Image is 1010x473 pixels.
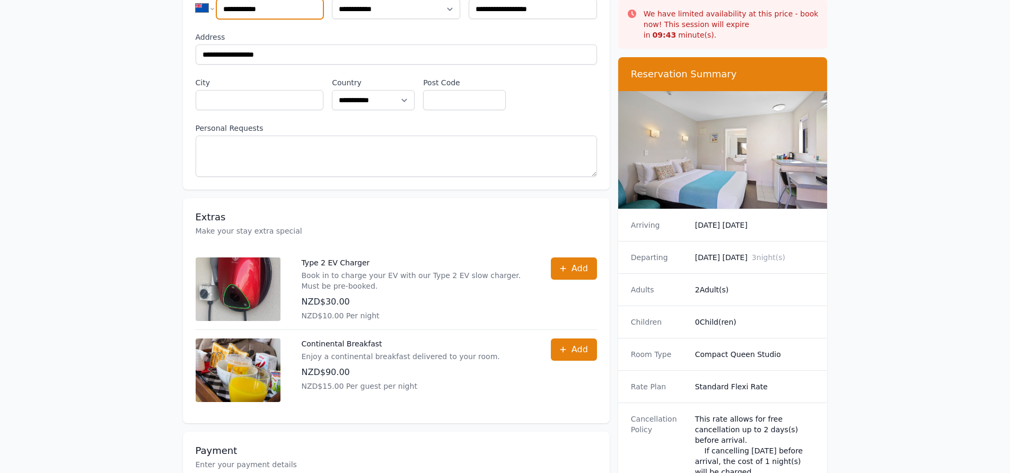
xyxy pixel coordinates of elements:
label: Country [332,77,415,88]
label: Post Code [423,77,506,88]
span: Add [572,343,588,356]
p: Continental Breakfast [302,338,500,349]
strong: 09 : 43 [653,31,677,39]
span: 3 night(s) [752,253,785,262]
dt: Departing [631,252,687,263]
p: Type 2 EV Charger [302,257,530,268]
span: Add [572,262,588,275]
dd: 0 Child(ren) [695,317,815,327]
h3: Payment [196,444,597,457]
dt: Room Type [631,349,687,360]
dt: Children [631,317,687,327]
p: Enjoy a continental breakfast delivered to your room. [302,351,500,362]
dd: [DATE] [DATE] [695,252,815,263]
label: City [196,77,324,88]
button: Add [551,338,597,361]
img: Continental Breakfast [196,338,280,402]
img: Type 2 EV Charger [196,257,280,321]
button: Add [551,257,597,280]
h3: Reservation Summary [631,68,815,81]
label: Personal Requests [196,123,597,133]
img: Compact Queen Studio [618,91,828,209]
p: NZD$90.00 [302,366,500,379]
dd: Standard Flexi Rate [695,381,815,392]
dt: Rate Plan [631,381,687,392]
h3: Extras [196,211,597,224]
p: We have limited availability at this price - book now! This session will expire in minute(s). [644,8,819,40]
p: Enter your payment details [196,459,597,470]
p: Make your stay extra special [196,226,597,236]
p: NZD$30.00 [302,296,530,308]
p: Book in to charge your EV with our Type 2 EV slow charger. Must be pre-booked. [302,270,530,291]
dt: Adults [631,284,687,295]
label: Address [196,32,597,42]
dd: Compact Queen Studio [695,349,815,360]
dd: [DATE] [DATE] [695,220,815,230]
dd: 2 Adult(s) [695,284,815,295]
p: NZD$10.00 Per night [302,310,530,321]
dt: Arriving [631,220,687,230]
p: NZD$15.00 Per guest per night [302,381,500,391]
